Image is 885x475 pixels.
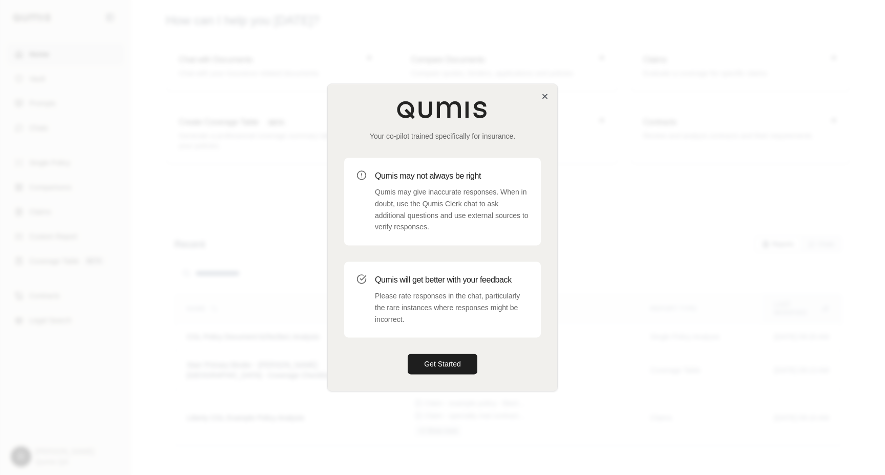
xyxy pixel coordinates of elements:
h3: Qumis may not always be right [375,170,529,182]
p: Please rate responses in the chat, particularly the rare instances where responses might be incor... [375,290,529,325]
h3: Qumis will get better with your feedback [375,274,529,286]
img: Qumis Logo [396,100,489,119]
p: Your co-pilot trained specifically for insurance. [344,131,541,141]
button: Get Started [408,354,477,375]
p: Qumis may give inaccurate responses. When in doubt, use the Qumis Clerk chat to ask additional qu... [375,186,529,233]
